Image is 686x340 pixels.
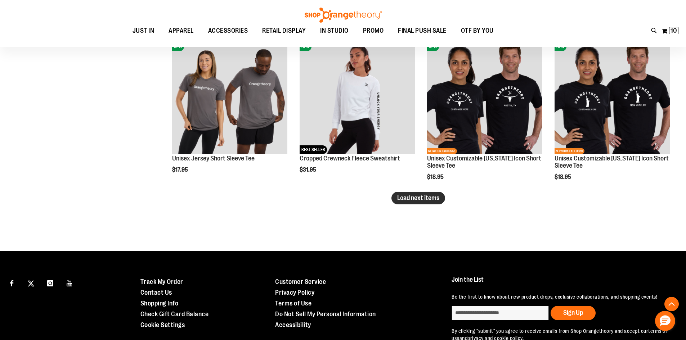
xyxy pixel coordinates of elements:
a: RETAIL DISPLAY [255,23,313,39]
a: Contact Us [140,289,172,296]
div: product [423,35,546,198]
a: Privacy Policy [275,289,314,296]
h4: Join the List [452,276,669,290]
a: Cropped Crewneck Fleece Sweatshirt [300,155,400,162]
span: $18.95 [427,174,445,180]
a: Cropped Crewneck Fleece SweatshirtNEWBEST SELLER [300,39,415,155]
span: NETWORK EXCLUSIVE [427,148,457,154]
a: Cookie Settings [140,321,185,328]
a: OTF BY YOU [454,23,501,39]
span: Sign Up [563,309,583,316]
img: OTF City Unisex Texas Icon SS Tee Black [427,39,542,154]
div: product [169,35,291,191]
a: Unisex Customizable [US_STATE] Icon Short Sleeve Tee [427,155,541,169]
img: Twitter [28,280,34,287]
img: Shop Orangetheory [304,8,383,23]
a: Terms of Use [275,300,311,307]
a: Unisex Jersey Short Sleeve TeeNEW [172,39,287,155]
a: PROMO [356,23,391,39]
a: Customer Service [275,278,326,285]
span: NETWORK EXCLUSIVE [555,148,584,154]
a: OTF City Unisex New York Icon SS Tee BlackNEWNETWORK EXCLUSIVE [555,39,670,155]
a: OTF City Unisex Texas Icon SS Tee BlackNEWNETWORK EXCLUSIVE [427,39,542,155]
span: RETAIL DISPLAY [262,23,306,39]
button: Sign Up [551,306,596,320]
a: IN STUDIO [313,23,356,39]
span: JUST IN [133,23,154,39]
a: Visit our Facebook page [5,276,18,289]
a: APPAREL [161,23,201,39]
a: Visit our Instagram page [44,276,57,289]
button: Back To Top [664,297,679,311]
span: ACCESSORIES [208,23,248,39]
a: FINAL PUSH SALE [391,23,454,39]
span: NEW [427,42,439,51]
div: product [296,35,418,191]
span: IN STUDIO [320,23,349,39]
a: ACCESSORIES [201,23,255,39]
button: Hello, have a question? Let’s chat. [655,311,675,331]
span: PROMO [363,23,384,39]
p: Be the first to know about new product drops, exclusive collaborations, and shopping events! [452,293,669,300]
span: OTF BY YOU [461,23,494,39]
a: Unisex Customizable [US_STATE] Icon Short Sleeve Tee [555,155,669,169]
img: Cropped Crewneck Fleece Sweatshirt [300,39,415,154]
a: Do Not Sell My Personal Information [275,310,376,318]
a: Track My Order [140,278,183,285]
a: Shopping Info [140,300,179,307]
a: Visit our Youtube page [63,276,76,289]
span: BEST SELLER [300,145,327,154]
span: 10 [671,27,677,34]
img: OTF City Unisex New York Icon SS Tee Black [555,39,670,154]
button: Load next items [391,192,445,204]
span: Load next items [397,194,439,201]
span: $31.95 [300,167,317,173]
a: Unisex Jersey Short Sleeve Tee [172,155,255,162]
input: enter email [452,306,549,320]
a: Check Gift Card Balance [140,310,209,318]
span: NEW [555,42,566,51]
a: JUST IN [125,23,162,39]
span: FINAL PUSH SALE [398,23,447,39]
span: $18.95 [555,174,572,180]
span: $17.95 [172,167,189,173]
a: Accessibility [275,321,311,328]
img: Unisex Jersey Short Sleeve Tee [172,39,287,154]
span: NEW [172,42,184,51]
span: NEW [300,42,311,51]
div: product [551,35,673,198]
a: Visit our X page [25,276,37,289]
span: APPAREL [169,23,194,39]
